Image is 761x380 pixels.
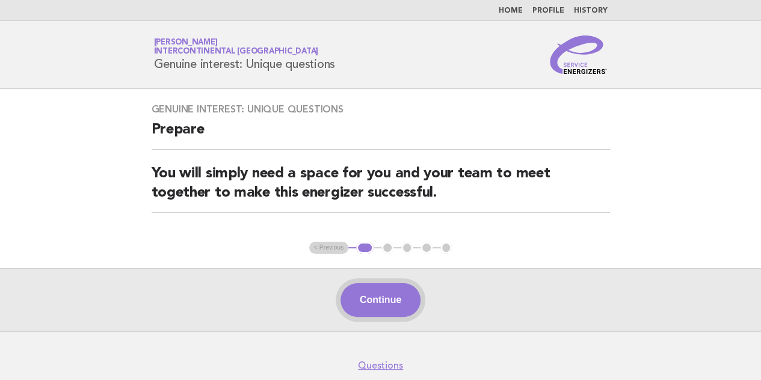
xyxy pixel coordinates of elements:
h3: Genuine interest: Unique questions [152,103,610,115]
img: Service Energizers [550,35,608,74]
h1: Genuine interest: Unique questions [154,39,336,70]
a: Questions [358,360,403,372]
button: 1 [356,242,374,254]
a: Profile [532,7,564,14]
a: History [574,7,608,14]
a: [PERSON_NAME]InterContinental [GEOGRAPHIC_DATA] [154,38,319,55]
h2: Prepare [152,120,610,150]
button: Continue [340,283,421,317]
a: Home [499,7,523,14]
span: InterContinental [GEOGRAPHIC_DATA] [154,48,319,56]
h2: You will simply need a space for you and your team to meet together to make this energizer succes... [152,164,610,213]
